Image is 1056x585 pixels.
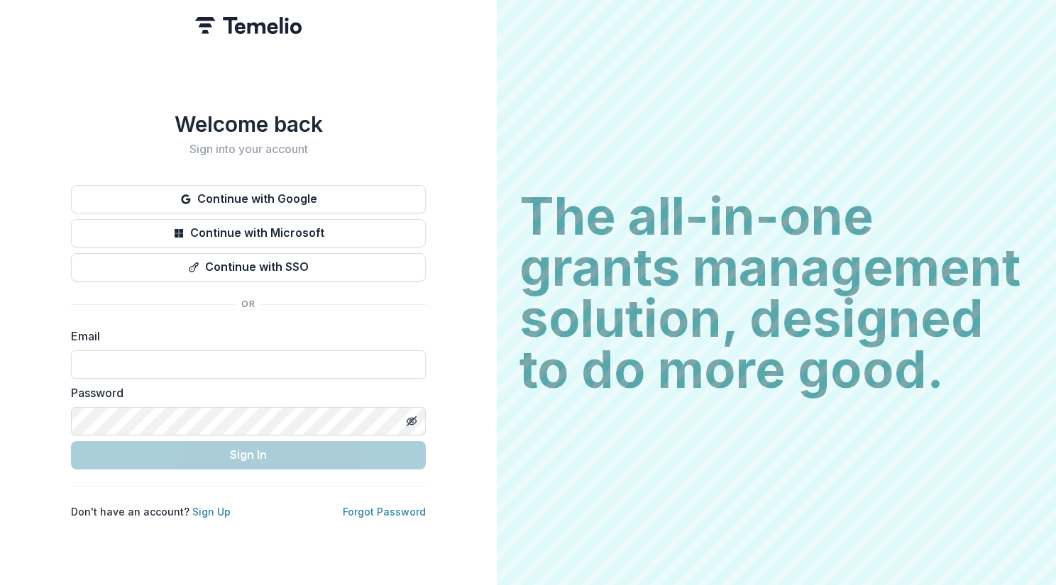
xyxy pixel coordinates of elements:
button: Continue with Microsoft [71,219,426,247]
button: Continue with SSO [71,253,426,282]
h1: Welcome back [71,111,426,137]
label: Email [71,328,417,345]
button: Continue with Google [71,185,426,213]
h2: Sign into your account [71,143,426,156]
img: Temelio [195,17,302,34]
p: Don't have an account? [71,504,231,519]
a: Sign Up [192,506,231,518]
button: Sign In [71,441,426,469]
label: Password [71,384,417,401]
button: Toggle password visibility [400,410,423,433]
a: Forgot Password [343,506,426,518]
